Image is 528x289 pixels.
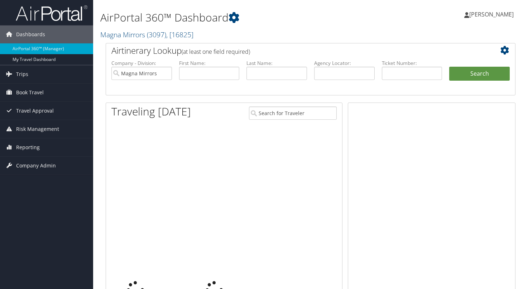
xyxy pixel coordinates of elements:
[449,67,510,81] button: Search
[314,60,375,67] label: Agency Locator:
[16,25,45,43] span: Dashboards
[111,104,191,119] h1: Traveling [DATE]
[16,157,56,175] span: Company Admin
[16,138,40,156] span: Reporting
[100,10,381,25] h1: AirPortal 360™ Dashboard
[179,60,240,67] label: First Name:
[382,60,442,67] label: Ticket Number:
[147,30,166,39] span: ( 3097 )
[16,5,87,22] img: airportal-logo.png
[469,10,514,18] span: [PERSON_NAME]
[16,84,44,101] span: Book Travel
[111,60,172,67] label: Company - Division:
[16,102,54,120] span: Travel Approval
[166,30,193,39] span: , [ 16825 ]
[464,4,521,25] a: [PERSON_NAME]
[182,48,250,56] span: (at least one field required)
[249,106,337,120] input: Search for Traveler
[16,65,28,83] span: Trips
[111,44,476,57] h2: Airtinerary Lookup
[100,30,193,39] a: Magna Mirrors
[16,120,59,138] span: Risk Management
[246,60,307,67] label: Last Name:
